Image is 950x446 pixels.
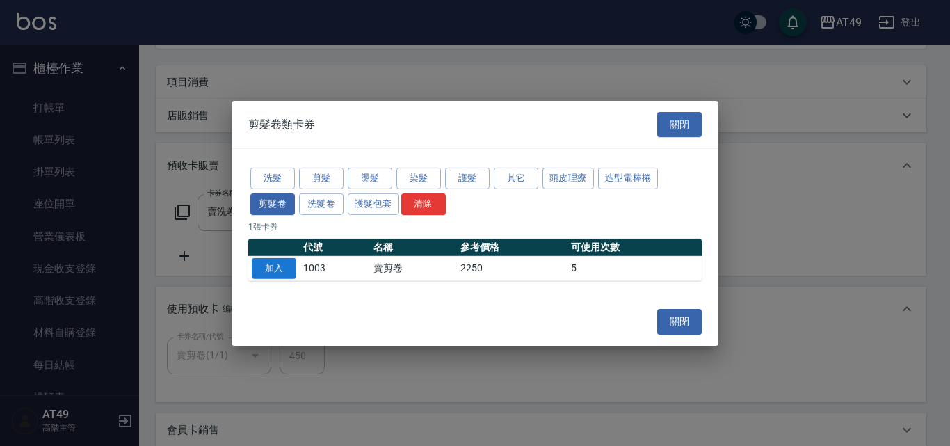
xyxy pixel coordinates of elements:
th: 可使用次數 [567,238,702,256]
td: 1003 [300,256,370,281]
button: 清除 [401,193,446,215]
td: 賣剪卷 [370,256,457,281]
button: 洗髮卷 [299,193,344,215]
button: 加入 [252,257,296,279]
button: 護髮包套 [348,193,399,215]
td: 5 [567,256,702,281]
button: 其它 [494,168,538,189]
button: 染髮 [396,168,441,189]
button: 燙髮 [348,168,392,189]
button: 關閉 [657,111,702,137]
button: 洗髮 [250,168,295,189]
th: 參考價格 [457,238,567,256]
button: 剪髮 [299,168,344,189]
button: 造型電棒捲 [598,168,659,189]
button: 頭皮理療 [542,168,594,189]
span: 剪髮卷類卡券 [248,118,315,132]
button: 護髮 [445,168,490,189]
button: 剪髮卷 [250,193,295,215]
th: 名稱 [370,238,457,256]
td: 2250 [457,256,567,281]
th: 代號 [300,238,370,256]
p: 1 張卡券 [248,220,702,232]
button: 關閉 [657,309,702,335]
